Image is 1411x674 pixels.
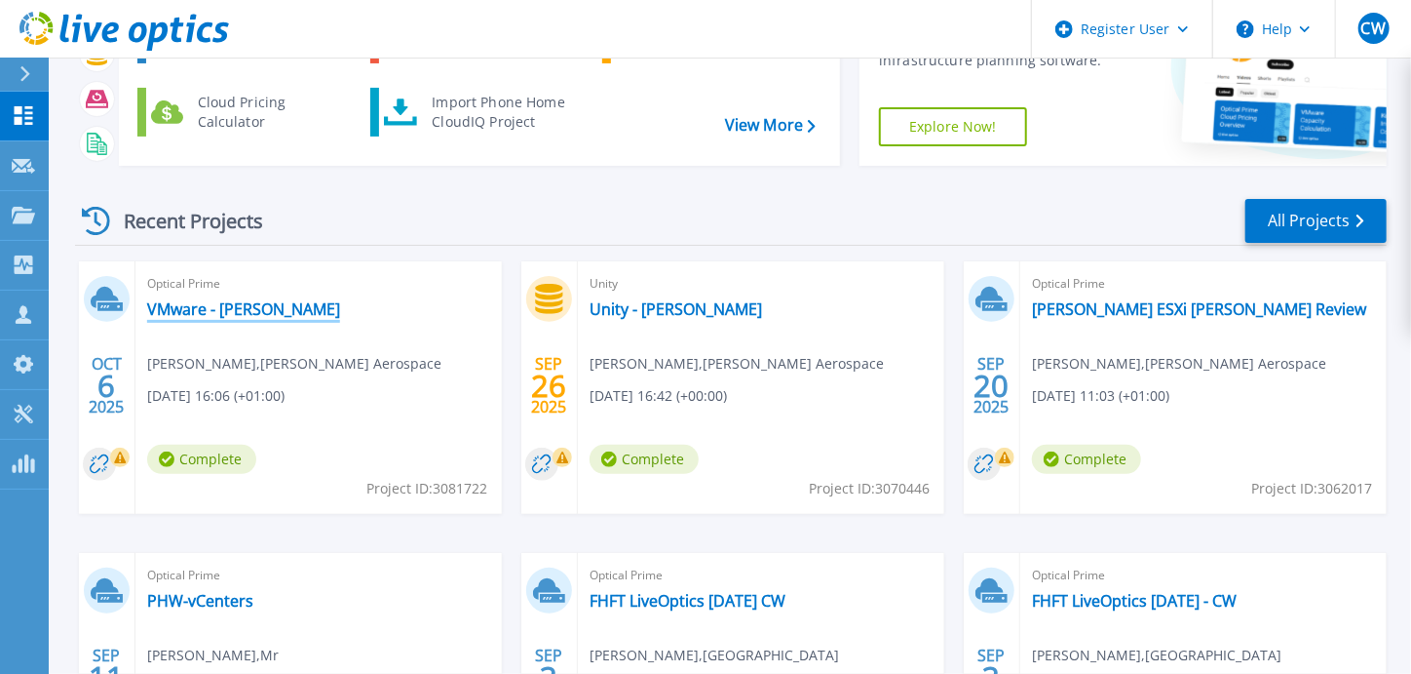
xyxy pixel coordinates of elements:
a: All Projects [1245,199,1387,243]
span: Unity [590,273,933,295]
a: PHW-vCenters [147,591,253,611]
span: 26 [531,377,566,394]
span: Complete [147,445,256,474]
span: Optical Prime [147,273,490,295]
span: 6 [97,377,115,394]
a: Cloud Pricing Calculator [137,88,337,137]
span: CW [1361,20,1386,36]
span: [DATE] 11:03 (+01:00) [1032,385,1169,407]
span: [PERSON_NAME] , [GEOGRAPHIC_DATA] [1032,645,1281,666]
span: Optical Prime [147,565,490,586]
a: FHFT LiveOptics [DATE] - CW [1032,591,1237,611]
a: Unity - [PERSON_NAME] [590,299,762,319]
a: VMware - [PERSON_NAME] [147,299,340,319]
span: [PERSON_NAME] , [PERSON_NAME] Aerospace [590,353,884,375]
span: 20 [973,377,1009,394]
span: [PERSON_NAME] , [GEOGRAPHIC_DATA] [590,645,839,666]
span: [PERSON_NAME] , [PERSON_NAME] Aerospace [147,353,441,375]
div: SEP 2025 [530,350,567,421]
div: Cloud Pricing Calculator [188,93,332,132]
span: [DATE] 16:42 (+00:00) [590,385,727,407]
span: Project ID: 3081722 [366,478,487,499]
div: Import Phone Home CloudIQ Project [422,93,574,132]
span: Project ID: 3070446 [809,478,930,499]
a: FHFT LiveOptics [DATE] CW [590,591,785,611]
a: View More [725,116,816,135]
span: Complete [1032,445,1141,474]
a: Explore Now! [879,107,1027,146]
div: Recent Projects [75,197,289,245]
a: [PERSON_NAME] ESXi [PERSON_NAME] Review [1032,299,1366,319]
span: Optical Prime [1032,273,1375,295]
div: SEP 2025 [972,350,1010,421]
span: Complete [590,445,699,474]
span: Optical Prime [590,565,933,586]
div: OCT 2025 [88,350,125,421]
span: [DATE] 16:06 (+01:00) [147,385,285,407]
span: Optical Prime [1032,565,1375,586]
span: Project ID: 3062017 [1251,478,1372,499]
span: [PERSON_NAME] , [PERSON_NAME] Aerospace [1032,353,1326,375]
span: [PERSON_NAME] , Mr [147,645,279,666]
